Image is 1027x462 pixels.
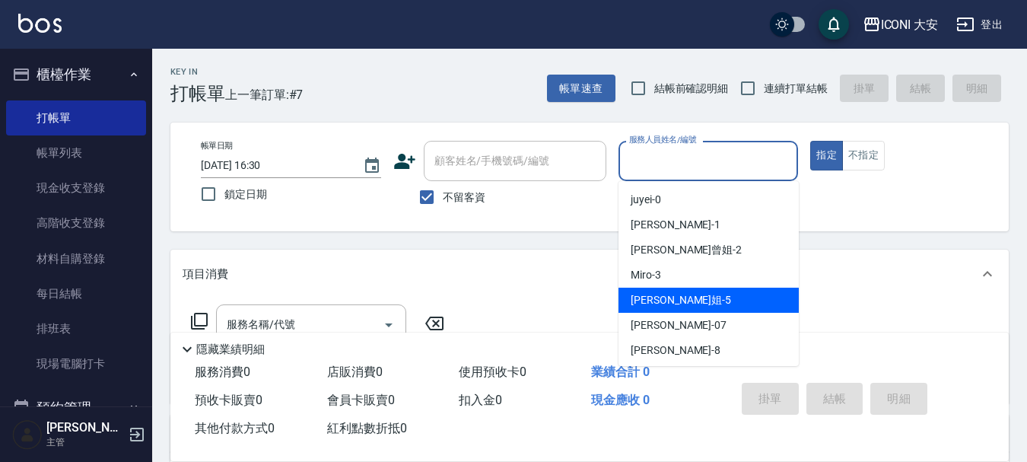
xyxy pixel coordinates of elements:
button: Choose date, selected date is 2025-08-25 [354,148,390,184]
span: 扣入金 0 [459,393,502,407]
span: juyei -0 [631,192,661,208]
button: save [819,9,849,40]
span: 服務消費 0 [195,365,250,379]
button: ICONI 大安 [857,9,945,40]
a: 高階收支登錄 [6,206,146,241]
a: 帳單列表 [6,135,146,170]
a: 現金收支登錄 [6,170,146,206]
span: 鎖定日期 [224,186,267,202]
h3: 打帳單 [170,83,225,104]
span: 不留客資 [443,190,485,206]
span: [PERSON_NAME] -8 [631,343,720,358]
button: 櫃檯作業 [6,55,146,94]
a: 材料自購登錄 [6,241,146,276]
p: 主管 [46,435,124,449]
button: 指定 [810,141,843,170]
img: Person [12,419,43,450]
div: 項目消費 [170,250,1009,298]
span: [PERSON_NAME] -07 [631,317,727,333]
label: 帳單日期 [201,140,233,151]
label: 服務人員姓名/編號 [629,134,696,145]
a: 現場電腦打卡 [6,346,146,381]
button: 不指定 [842,141,885,170]
span: [PERSON_NAME]曾姐 -2 [631,242,742,258]
span: 現金應收 0 [591,393,650,407]
img: Logo [18,14,62,33]
h5: [PERSON_NAME] [46,420,124,435]
div: ICONI 大安 [881,15,939,34]
a: 每日結帳 [6,276,146,311]
span: 店販消費 0 [327,365,383,379]
input: YYYY/MM/DD hh:mm [201,153,348,178]
p: 隱藏業績明細 [196,342,265,358]
span: 連續打單結帳 [764,81,828,97]
span: 上一筆訂單:#7 [225,85,304,104]
a: 打帳單 [6,100,146,135]
span: 預收卡販賣 0 [195,393,262,407]
h2: Key In [170,67,225,77]
p: 項目消費 [183,266,228,282]
span: 會員卡販賣 0 [327,393,395,407]
span: 結帳前確認明細 [654,81,729,97]
span: 其他付款方式 0 [195,421,275,435]
button: Open [377,313,401,337]
span: 使用預收卡 0 [459,365,526,379]
span: 業績合計 0 [591,365,650,379]
a: 排班表 [6,311,146,346]
button: 登出 [950,11,1009,39]
button: 帳單速查 [547,75,615,103]
button: 預約管理 [6,388,146,428]
span: [PERSON_NAME]姐 -5 [631,292,731,308]
span: 紅利點數折抵 0 [327,421,407,435]
span: Miro -3 [631,267,661,283]
span: [PERSON_NAME] -1 [631,217,720,233]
